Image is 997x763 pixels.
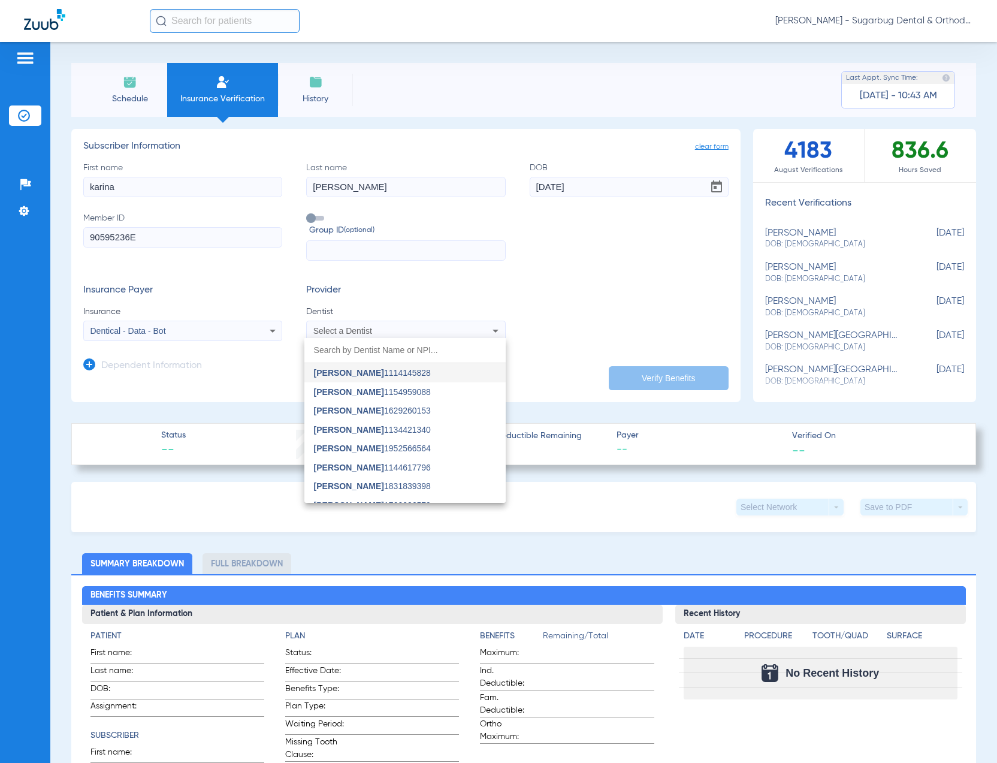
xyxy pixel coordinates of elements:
[314,501,431,509] span: 1760026579
[314,369,431,377] span: 1114145828
[314,444,384,453] span: [PERSON_NAME]
[314,368,384,378] span: [PERSON_NAME]
[304,338,506,363] input: dropdown search
[314,425,384,435] span: [PERSON_NAME]
[937,705,997,763] iframe: Chat Widget
[314,406,384,415] span: [PERSON_NAME]
[314,426,431,434] span: 1134421340
[314,388,431,396] span: 1154959088
[314,500,384,510] span: [PERSON_NAME]
[314,482,431,490] span: 1831839398
[314,444,431,453] span: 1952566564
[314,387,384,397] span: [PERSON_NAME]
[314,406,431,415] span: 1629260153
[314,463,431,472] span: 1144617796
[314,463,384,472] span: [PERSON_NAME]
[314,481,384,491] span: [PERSON_NAME]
